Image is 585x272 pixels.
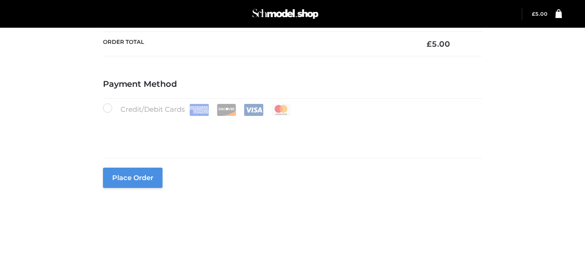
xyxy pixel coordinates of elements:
iframe: Secure payment input frame [101,114,480,148]
label: Credit/Debit Cards [103,103,292,116]
th: Order Total [103,31,413,56]
a: £5.00 [532,11,548,17]
img: Amex [189,104,209,116]
span: £ [532,11,535,17]
bdi: 5.00 [532,11,548,17]
img: Mastercard [271,104,291,116]
img: Visa [244,104,264,116]
h4: Payment Method [103,79,482,90]
img: Discover [217,104,236,116]
button: Place order [103,168,163,188]
bdi: 5.00 [427,39,450,48]
img: Schmodel Admin 964 [251,5,320,23]
span: £ [427,39,432,48]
